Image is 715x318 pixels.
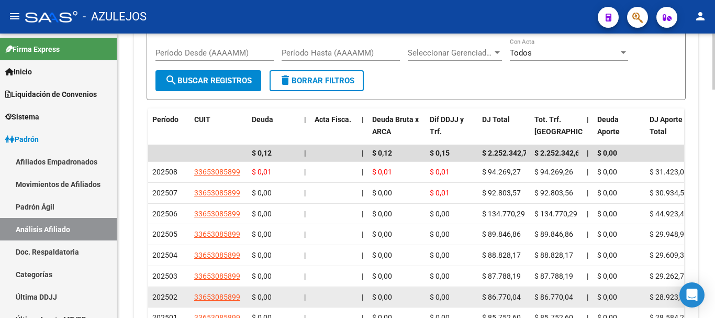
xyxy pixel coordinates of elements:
span: $ 0,00 [252,210,272,218]
span: Borrar Filtros [279,76,354,85]
div: Open Intercom Messenger [679,282,705,308]
datatable-header-cell: Dif DDJJ y Trf. [426,108,478,155]
datatable-header-cell: | [357,108,368,155]
span: 33653085899 [194,230,240,238]
datatable-header-cell: Período [148,108,190,155]
span: $ 88.828,17 [482,251,521,259]
span: | [304,251,306,259]
span: | [587,230,588,238]
span: $ 0,01 [372,168,392,176]
span: 202504 [152,251,177,259]
span: | [587,189,588,197]
span: $ 2.252.342,63 [534,149,584,157]
span: $ 31.423,09 [650,168,688,176]
span: Deuda [252,115,273,124]
span: $ 0,00 [252,189,272,197]
span: Dif DDJJ y Trf. [430,115,464,136]
span: Buscar Registros [165,76,252,85]
button: Borrar Filtros [270,70,364,91]
span: | [362,168,363,176]
span: $ 0,12 [252,149,272,157]
span: $ 0,00 [430,251,450,259]
button: Buscar Registros [155,70,261,91]
span: $ 28.923,35 [650,293,688,301]
span: Padrón [5,134,39,145]
span: $ 0,12 [372,149,392,157]
span: $ 0,01 [430,168,450,176]
span: $ 92.803,56 [534,189,573,197]
span: $ 44.923,43 [650,210,688,218]
datatable-header-cell: Deuda Aporte [593,108,645,155]
span: | [304,149,306,157]
span: 202507 [152,189,177,197]
span: | [587,210,588,218]
span: $ 0,00 [372,293,392,301]
span: | [304,189,306,197]
span: 33653085899 [194,189,240,197]
span: $ 86.770,04 [482,293,521,301]
span: $ 0,00 [597,272,617,280]
span: CUIT [194,115,210,124]
span: $ 29.609,39 [650,251,688,259]
span: $ 94.269,26 [534,168,573,176]
span: $ 0,15 [430,149,450,157]
datatable-header-cell: DJ Total [478,108,530,155]
datatable-header-cell: Deuda [248,108,300,155]
span: $ 134.770,29 [534,210,577,218]
span: Liquidación de Convenios [5,89,97,100]
span: $ 0,00 [597,189,617,197]
datatable-header-cell: DJ Aporte Total [645,108,698,155]
span: | [362,210,363,218]
span: $ 0,00 [597,149,617,157]
span: $ 0,00 [597,293,617,301]
span: | [587,293,588,301]
span: | [304,293,306,301]
span: $ 0,00 [430,293,450,301]
mat-icon: person [694,10,707,23]
span: | [304,230,306,238]
datatable-header-cell: Deuda Bruta x ARCA [368,108,426,155]
mat-icon: menu [8,10,21,23]
span: $ 92.803,57 [482,189,521,197]
span: Período [152,115,178,124]
span: | [362,272,363,280]
span: $ 0,00 [372,210,392,218]
span: 33653085899 [194,168,240,176]
span: Seleccionar Gerenciador [408,48,493,58]
span: $ 0,01 [252,168,272,176]
span: $ 134.770,29 [482,210,525,218]
span: $ 0,00 [252,251,272,259]
span: 202505 [152,230,177,238]
span: | [362,251,363,259]
span: $ 0,00 [372,189,392,197]
span: $ 0,00 [430,230,450,238]
span: | [304,272,306,280]
mat-icon: search [165,74,177,86]
span: | [304,115,306,124]
span: Firma Express [5,43,60,55]
span: $ 0,00 [597,210,617,218]
span: | [587,168,588,176]
span: Acta Fisca. [315,115,351,124]
span: 33653085899 [194,272,240,280]
span: $ 0,00 [597,230,617,238]
span: $ 29.948,95 [650,230,688,238]
span: $ 2.252.342,78 [482,149,531,157]
span: $ 87.788,19 [482,272,521,280]
span: $ 87.788,19 [534,272,573,280]
span: $ 0,00 [372,230,392,238]
span: | [362,115,364,124]
span: $ 0,00 [372,272,392,280]
span: $ 86.770,04 [534,293,573,301]
span: $ 0,00 [252,272,272,280]
span: $ 0,00 [597,251,617,259]
span: 202503 [152,272,177,280]
span: 202506 [152,210,177,218]
mat-icon: delete [279,74,292,86]
span: | [362,149,364,157]
span: $ 94.269,27 [482,168,521,176]
span: Sistema [5,111,39,123]
span: Tot. Trf. [GEOGRAPHIC_DATA] [534,115,606,136]
span: $ 0,00 [430,210,450,218]
span: DJ Total [482,115,510,124]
